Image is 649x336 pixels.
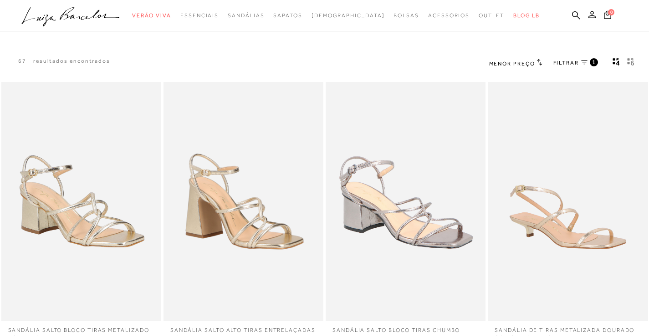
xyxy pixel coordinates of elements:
a: categoryNavScreenReaderText [132,7,171,24]
a: BLOG LB [513,7,540,24]
span: Outlet [479,12,504,19]
img: SANDÁLIA SALTO BLOCO TIRAS CHUMBO [327,83,485,320]
span: Bolsas [393,12,419,19]
span: 1 [592,58,596,66]
img: SANDÁLIA SALTO ALTO TIRAS ENTRELAÇADAS DOURADA [164,83,322,320]
a: SANDÁLIA SALTO BLOCO TIRAS CHUMBO [326,321,485,334]
a: noSubCategoriesText [312,7,385,24]
a: categoryNavScreenReaderText [273,7,302,24]
a: categoryNavScreenReaderText [228,7,264,24]
span: [DEMOGRAPHIC_DATA] [312,12,385,19]
p: 67 [18,57,26,65]
span: 0 [608,9,614,15]
p: resultados encontrados [33,57,110,65]
span: Menor Preço [489,60,535,67]
span: FILTRAR [553,59,579,67]
span: BLOG LB [513,12,540,19]
span: Sapatos [273,12,302,19]
a: categoryNavScreenReaderText [428,7,470,24]
a: categoryNavScreenReaderText [479,7,504,24]
a: categoryNavScreenReaderText [393,7,419,24]
button: 0 [601,10,614,22]
img: SANDÁLIA SALTO BLOCO TIRAS METALIZADO DOURADO [2,83,160,320]
span: Sandálias [228,12,264,19]
span: Verão Viva [132,12,171,19]
button: Mostrar 4 produtos por linha [610,57,623,69]
button: gridText6Desc [624,57,637,69]
a: categoryNavScreenReaderText [180,7,219,24]
span: Acessórios [428,12,470,19]
img: SANDÁLIA DE TIRAS METALIZADA DOURADO COM SALTO BAIXO [489,83,647,320]
span: Essenciais [180,12,219,19]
